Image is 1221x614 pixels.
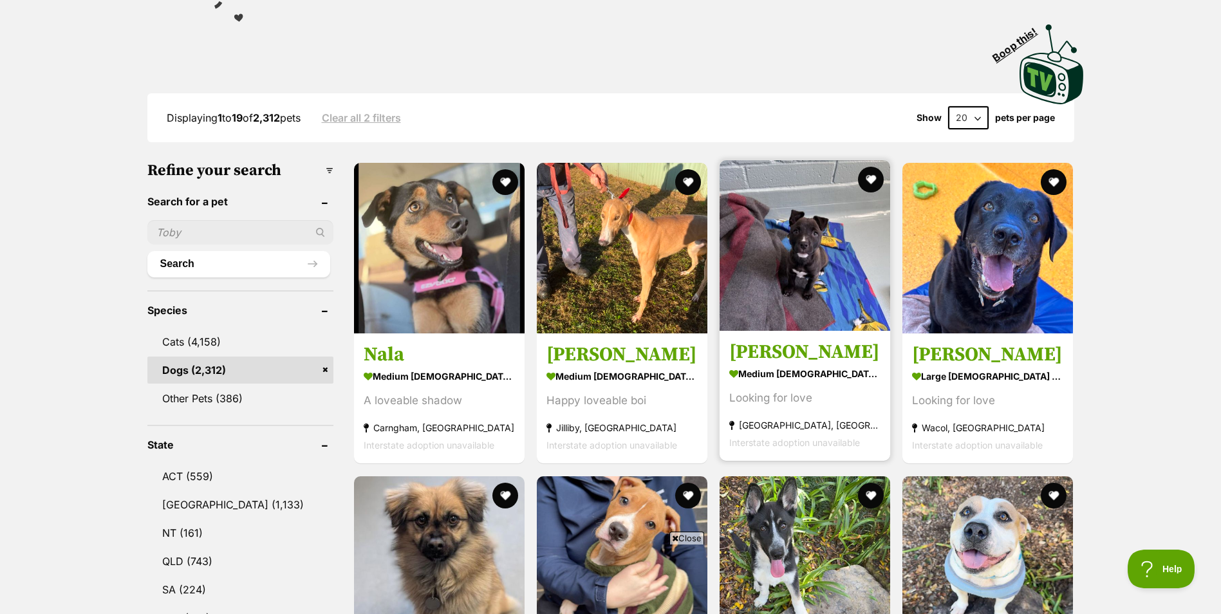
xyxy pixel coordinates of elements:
[729,438,860,449] span: Interstate adoption unavailable
[147,385,333,412] a: Other Pets (386)
[354,333,525,464] a: Nala medium [DEMOGRAPHIC_DATA] Dog A loveable shadow Carngham, [GEOGRAPHIC_DATA] Interstate adopt...
[147,304,333,316] header: Species
[546,367,698,386] strong: medium [DEMOGRAPHIC_DATA] Dog
[546,343,698,367] h3: [PERSON_NAME]
[729,417,881,434] strong: [GEOGRAPHIC_DATA], [GEOGRAPHIC_DATA]
[546,440,677,451] span: Interstate adoption unavailable
[322,112,401,124] a: Clear all 2 filters
[147,357,333,384] a: Dogs (2,312)
[492,169,518,195] button: favourite
[492,483,518,508] button: favourite
[1128,550,1195,588] iframe: Help Scout Beacon - Open
[912,420,1063,437] strong: Wacol, [GEOGRAPHIC_DATA]
[729,340,881,365] h3: [PERSON_NAME]
[377,550,845,608] iframe: Advertisement
[147,491,333,518] a: [GEOGRAPHIC_DATA] (1,133)
[1041,169,1067,195] button: favourite
[720,331,890,461] a: [PERSON_NAME] medium [DEMOGRAPHIC_DATA] Dog Looking for love [GEOGRAPHIC_DATA], [GEOGRAPHIC_DATA]...
[669,532,704,544] span: Close
[147,196,333,207] header: Search for a pet
[364,393,515,410] div: A loveable shadow
[147,576,333,603] a: SA (224)
[537,163,707,333] img: Hank - Greyhound Dog
[147,220,333,245] input: Toby
[364,420,515,437] strong: Carngham, [GEOGRAPHIC_DATA]
[167,111,301,124] span: Displaying to of pets
[902,163,1073,333] img: Mason - Labrador Retriever Dog
[1041,483,1067,508] button: favourite
[147,162,333,180] h3: Refine your search
[995,113,1055,123] label: pets per page
[364,440,494,451] span: Interstate adoption unavailable
[147,548,333,575] a: QLD (743)
[147,251,330,277] button: Search
[354,163,525,333] img: Nala - Australian Kelpie Dog
[990,17,1049,64] span: Boop this!
[912,367,1063,386] strong: large [DEMOGRAPHIC_DATA] Dog
[675,483,701,508] button: favourite
[364,367,515,386] strong: medium [DEMOGRAPHIC_DATA] Dog
[147,439,333,451] header: State
[902,333,1073,464] a: [PERSON_NAME] large [DEMOGRAPHIC_DATA] Dog Looking for love Wacol, [GEOGRAPHIC_DATA] Interstate a...
[912,343,1063,367] h3: [PERSON_NAME]
[858,483,884,508] button: favourite
[147,328,333,355] a: Cats (4,158)
[537,333,707,464] a: [PERSON_NAME] medium [DEMOGRAPHIC_DATA] Dog Happy loveable boi Jilliby, [GEOGRAPHIC_DATA] Interst...
[218,111,222,124] strong: 1
[546,420,698,437] strong: Jilliby, [GEOGRAPHIC_DATA]
[1020,13,1084,107] a: Boop this!
[364,343,515,367] h3: Nala
[546,393,698,410] div: Happy loveable boi
[729,390,881,407] div: Looking for love
[232,111,243,124] strong: 19
[912,393,1063,410] div: Looking for love
[147,519,333,546] a: NT (161)
[912,440,1043,451] span: Interstate adoption unavailable
[729,365,881,384] strong: medium [DEMOGRAPHIC_DATA] Dog
[720,160,890,331] img: Penny - Border Collie Dog
[858,167,884,192] button: favourite
[917,113,942,123] span: Show
[1020,24,1084,104] img: PetRescue TV logo
[675,169,701,195] button: favourite
[147,463,333,490] a: ACT (559)
[253,111,280,124] strong: 2,312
